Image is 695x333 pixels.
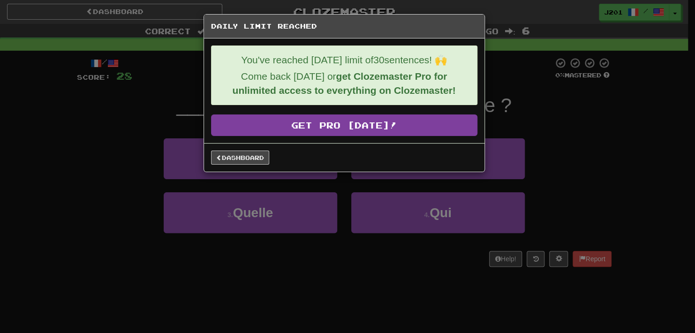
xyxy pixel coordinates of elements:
[211,22,477,31] h5: Daily Limit Reached
[211,114,477,136] a: Get Pro [DATE]!
[211,151,269,165] a: Dashboard
[219,53,470,67] p: You've reached [DATE] limit of 30 sentences! 🙌
[219,69,470,98] p: Come back [DATE] or
[232,71,455,96] strong: get Clozemaster Pro for unlimited access to everything on Clozemaster!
